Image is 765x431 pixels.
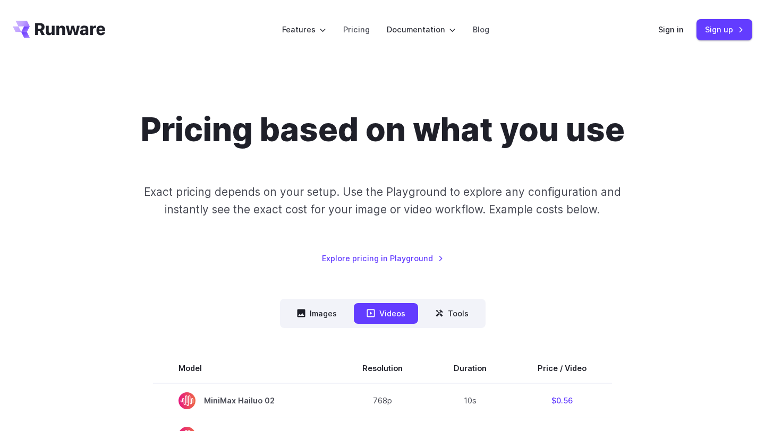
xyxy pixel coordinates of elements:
label: Features [282,23,326,36]
a: Blog [473,23,489,36]
a: Go to / [13,21,105,38]
span: MiniMax Hailuo 02 [178,392,311,409]
a: Explore pricing in Playground [322,252,444,264]
th: Resolution [337,354,428,383]
button: Videos [354,303,418,324]
button: Images [284,303,350,324]
th: Model [153,354,337,383]
td: $0.56 [512,383,612,418]
td: 768p [337,383,428,418]
th: Duration [428,354,512,383]
th: Price / Video [512,354,612,383]
a: Sign in [658,23,684,36]
a: Sign up [696,19,752,40]
p: Exact pricing depends on your setup. Use the Playground to explore any configuration and instantl... [124,183,641,219]
h1: Pricing based on what you use [141,110,625,149]
label: Documentation [387,23,456,36]
td: 10s [428,383,512,418]
a: Pricing [343,23,370,36]
button: Tools [422,303,481,324]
